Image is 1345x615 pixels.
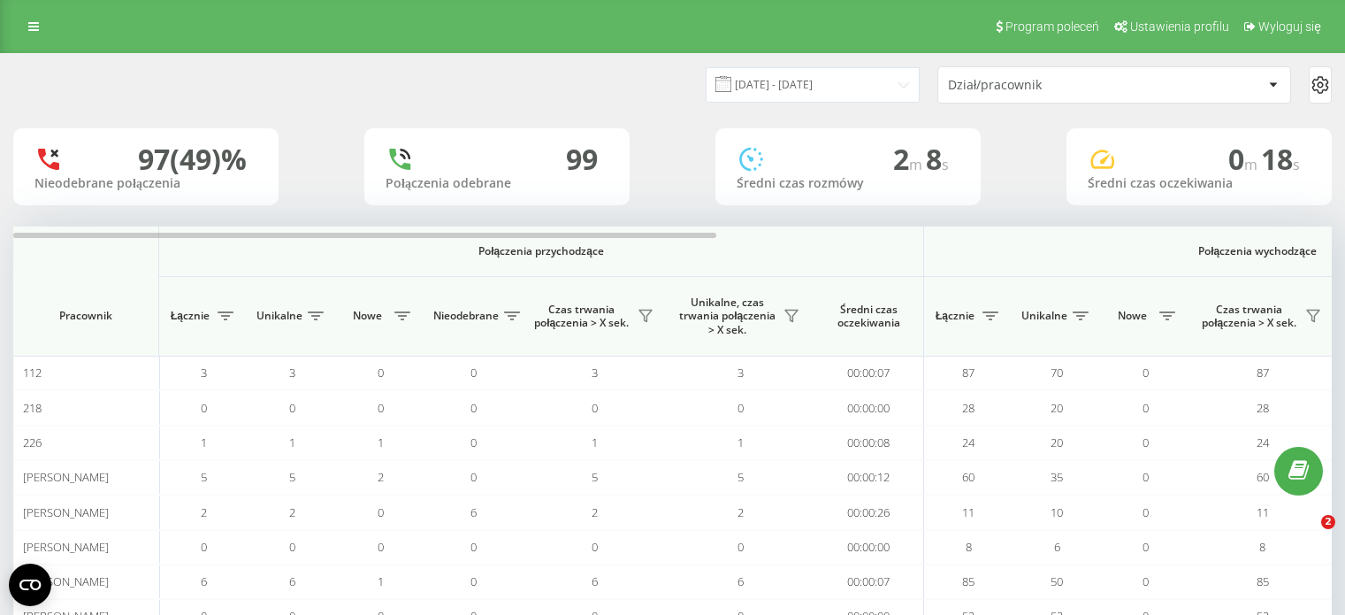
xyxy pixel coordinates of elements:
[893,140,926,178] span: 2
[378,365,384,381] span: 0
[814,565,924,599] td: 00:00:07
[289,365,295,381] span: 3
[378,434,384,450] span: 1
[1285,515,1327,557] iframe: Intercom live chat
[470,469,477,485] span: 0
[531,303,632,330] span: Czas trwania połączenia > X sek.
[1021,309,1067,323] span: Unikalne
[168,309,212,323] span: Łącznie
[1110,309,1154,323] span: Nowe
[378,539,384,555] span: 0
[378,400,384,416] span: 0
[470,573,477,589] span: 0
[201,573,207,589] span: 6
[289,539,295,555] span: 0
[256,309,302,323] span: Unikalne
[814,426,924,460] td: 00:00:08
[1259,539,1265,555] span: 8
[1198,303,1300,330] span: Czas trwania połączenia > X sek.
[737,176,959,191] div: Średni czas rozmówy
[814,495,924,529] td: 00:00:26
[966,539,972,555] span: 8
[23,539,109,555] span: [PERSON_NAME]
[378,504,384,520] span: 0
[1142,365,1149,381] span: 0
[378,469,384,485] span: 2
[1142,469,1149,485] span: 0
[9,564,51,606] button: Open CMP widget
[962,365,974,381] span: 87
[962,434,974,450] span: 24
[737,573,744,589] span: 6
[1228,140,1261,178] span: 0
[1258,19,1321,34] span: Wyloguj się
[289,400,295,416] span: 0
[470,434,477,450] span: 0
[942,155,949,174] span: s
[1005,19,1099,34] span: Program poleceń
[592,504,598,520] span: 2
[23,365,42,381] span: 112
[1051,365,1063,381] span: 70
[470,504,477,520] span: 6
[433,309,499,323] span: Nieodebrane
[1257,504,1269,520] span: 11
[592,434,598,450] span: 1
[676,296,778,337] span: Unikalne, czas trwania połączenia > X sek.
[1257,573,1269,589] span: 85
[737,539,744,555] span: 0
[1051,504,1063,520] span: 10
[926,140,949,178] span: 8
[289,573,295,589] span: 6
[737,400,744,416] span: 0
[201,539,207,555] span: 0
[289,434,295,450] span: 1
[909,155,926,174] span: m
[962,469,974,485] span: 60
[1261,140,1300,178] span: 18
[814,356,924,390] td: 00:00:07
[345,309,389,323] span: Nowe
[1142,400,1149,416] span: 0
[1257,434,1269,450] span: 24
[737,365,744,381] span: 3
[592,400,598,416] span: 0
[1244,155,1261,174] span: m
[205,244,877,258] span: Połączenia przychodzące
[201,400,207,416] span: 0
[592,469,598,485] span: 5
[566,142,598,176] div: 99
[592,365,598,381] span: 3
[962,400,974,416] span: 28
[34,176,257,191] div: Nieodebrane połączenia
[737,434,744,450] span: 1
[1257,365,1269,381] span: 87
[1130,19,1229,34] span: Ustawienia profilu
[1051,400,1063,416] span: 20
[470,539,477,555] span: 0
[1142,504,1149,520] span: 0
[592,573,598,589] span: 6
[378,573,384,589] span: 1
[289,504,295,520] span: 2
[1051,434,1063,450] span: 20
[814,530,924,565] td: 00:00:00
[23,469,109,485] span: [PERSON_NAME]
[737,469,744,485] span: 5
[1257,469,1269,485] span: 60
[814,460,924,495] td: 00:00:12
[23,504,109,520] span: [PERSON_NAME]
[948,78,1159,93] div: Dział/pracownik
[1054,539,1060,555] span: 6
[201,434,207,450] span: 1
[962,573,974,589] span: 85
[814,390,924,425] td: 00:00:00
[1293,155,1300,174] span: s
[1142,539,1149,555] span: 0
[933,309,977,323] span: Łącznie
[23,434,42,450] span: 226
[737,504,744,520] span: 2
[289,469,295,485] span: 5
[1088,176,1311,191] div: Średni czas oczekiwania
[201,504,207,520] span: 2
